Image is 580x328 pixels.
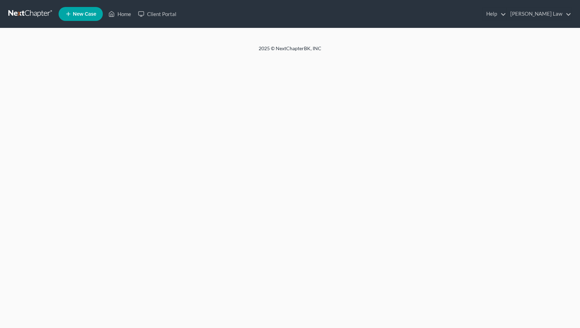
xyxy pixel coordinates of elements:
[507,8,571,20] a: [PERSON_NAME] Law
[59,7,103,21] new-legal-case-button: New Case
[483,8,506,20] a: Help
[91,45,489,58] div: 2025 © NextChapterBK, INC
[135,8,180,20] a: Client Portal
[105,8,135,20] a: Home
